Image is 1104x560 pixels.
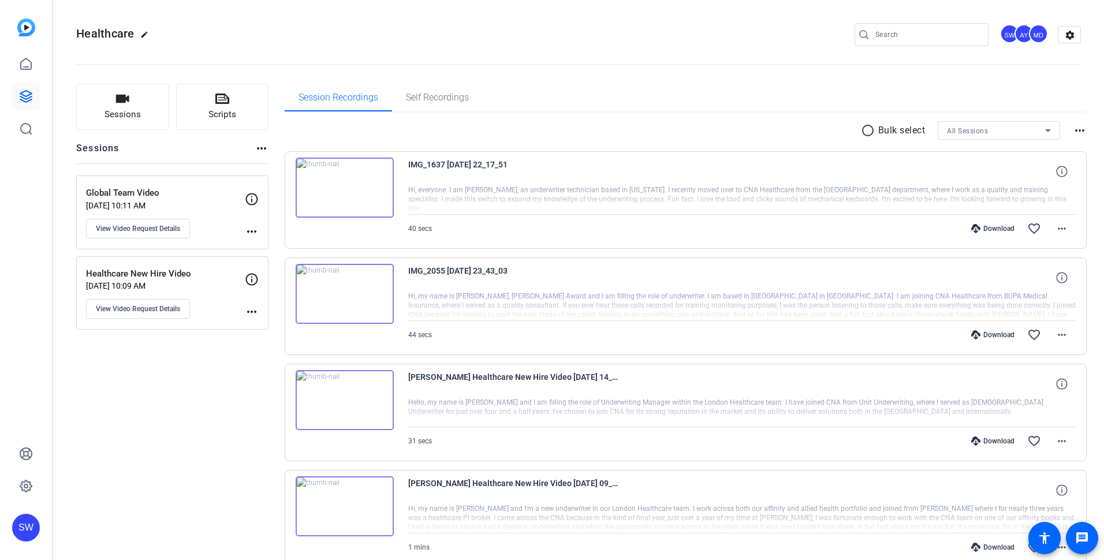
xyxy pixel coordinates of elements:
span: 40 secs [408,225,432,233]
img: thumb-nail [296,476,394,536]
img: thumb-nail [296,370,394,430]
img: thumb-nail [296,158,394,218]
p: [DATE] 10:09 AM [86,281,245,290]
div: MD [1029,24,1048,43]
mat-icon: message [1075,531,1089,545]
mat-icon: more_horiz [245,225,259,238]
mat-icon: favorite_border [1027,222,1041,236]
div: Download [965,330,1020,339]
mat-icon: favorite_border [1027,434,1041,448]
span: IMG_1637 [DATE] 22_17_51 [408,158,622,185]
p: [DATE] 10:11 AM [86,201,245,210]
span: 1 mins [408,543,430,551]
mat-icon: radio_button_unchecked [861,124,878,137]
mat-icon: more_horiz [245,305,259,319]
p: Bulk select [878,124,926,137]
div: Download [965,436,1020,446]
img: blue-gradient.svg [17,18,35,36]
input: Search [875,28,979,42]
span: [PERSON_NAME] Healthcare New Hire Video [DATE] 14_37_43 [408,370,622,398]
span: 31 secs [408,437,432,445]
img: thumb-nail [296,264,394,324]
span: View Video Request Details [96,304,180,313]
h2: Sessions [76,141,120,163]
ngx-avatar: Andrew Yelenosky [1015,24,1035,44]
mat-icon: accessibility [1038,531,1051,545]
ngx-avatar: Mark Dolnick [1029,24,1049,44]
mat-icon: more_horiz [1055,222,1069,236]
div: AY [1015,24,1034,43]
p: Global Team Video [86,186,245,200]
span: Scripts [208,108,236,121]
mat-icon: favorite_border [1027,540,1041,554]
span: 44 secs [408,331,432,339]
div: Download [965,543,1020,552]
span: View Video Request Details [96,224,180,233]
span: Healthcare [76,27,135,40]
div: SW [12,514,40,542]
span: Sessions [105,108,141,121]
span: Session Recordings [299,93,378,102]
mat-icon: more_horiz [1073,124,1087,137]
mat-icon: more_horiz [1055,434,1069,448]
span: Self Recordings [406,93,469,102]
mat-icon: edit [140,31,154,44]
ngx-avatar: Steve Winiecki [1000,24,1020,44]
div: Download [965,224,1020,233]
span: [PERSON_NAME] Healthcare New Hire Video [DATE] 09_18_23 [408,476,622,504]
mat-icon: more_horiz [1055,328,1069,342]
mat-icon: more_horiz [255,141,268,155]
span: IMG_2055 [DATE] 23_43_03 [408,264,622,292]
p: Healthcare New Hire Video [86,267,245,281]
div: SW [1000,24,1019,43]
button: Sessions [76,84,169,130]
mat-icon: favorite_border [1027,328,1041,342]
mat-icon: more_horiz [1055,540,1069,554]
button: View Video Request Details [86,219,190,238]
mat-icon: settings [1058,27,1081,44]
button: Scripts [176,84,269,130]
button: View Video Request Details [86,299,190,319]
span: All Sessions [947,127,988,135]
